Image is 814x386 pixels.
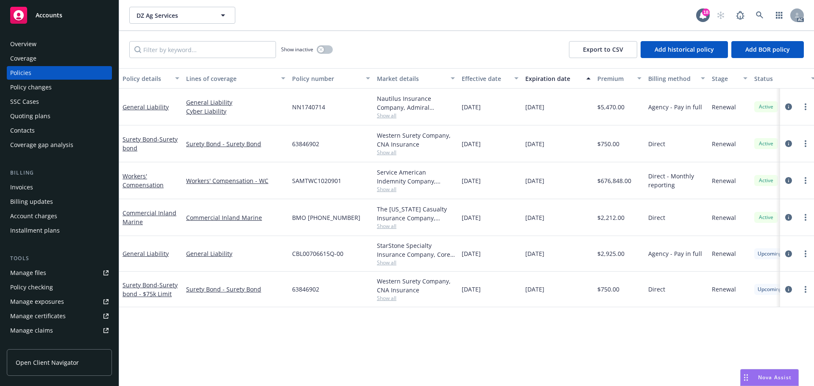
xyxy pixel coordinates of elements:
div: Manage exposures [10,295,64,308]
div: Policy details [123,74,170,83]
a: SSC Cases [7,95,112,108]
div: Billing [7,169,112,177]
a: General Liability [123,103,169,111]
button: Add historical policy [641,41,728,58]
span: Direct [648,213,665,222]
button: Policy number [289,68,374,89]
a: Surety Bond [123,135,178,152]
a: more [800,249,811,259]
span: Renewal [712,213,736,222]
span: [DATE] [462,176,481,185]
span: NN1740714 [292,103,325,111]
a: Manage certificates [7,309,112,323]
div: Policy number [292,74,361,83]
a: Coverage [7,52,112,65]
a: more [800,102,811,112]
span: Add BOR policy [745,45,790,53]
span: $5,470.00 [597,103,624,111]
div: Quoting plans [10,109,50,123]
span: Agency - Pay in full [648,249,702,258]
a: Search [751,7,768,24]
button: Premium [594,68,645,89]
span: Show all [377,294,455,302]
a: Manage BORs [7,338,112,352]
span: [DATE] [525,139,544,148]
button: Market details [374,68,458,89]
a: Account charges [7,209,112,223]
div: Effective date [462,74,509,83]
div: 18 [702,8,710,16]
span: $676,848.00 [597,176,631,185]
a: Workers' Compensation - WC [186,176,285,185]
a: Commercial Inland Marine [123,209,176,226]
div: Manage certificates [10,309,66,323]
span: Accounts [36,12,62,19]
button: Effective date [458,68,522,89]
span: Active [758,140,775,147]
span: [DATE] [462,249,481,258]
button: Lines of coverage [183,68,289,89]
span: Renewal [712,176,736,185]
a: Billing updates [7,195,112,208]
div: Coverage gap analysis [10,138,73,152]
a: Surety Bond [123,281,178,298]
a: more [800,139,811,149]
a: General Liability [123,250,169,258]
a: Coverage gap analysis [7,138,112,152]
span: Active [758,177,775,184]
span: $2,925.00 [597,249,624,258]
span: Renewal [712,285,736,294]
a: Contacts [7,124,112,137]
span: Agency - Pay in full [648,103,702,111]
div: Western Surety Company, CNA Insurance [377,131,455,149]
span: BMO [PHONE_NUMBER] [292,213,360,222]
button: Nova Assist [740,369,799,386]
a: Surety Bond - Surety Bond [186,285,285,294]
span: Show inactive [281,46,313,53]
a: circleInformation [783,284,794,294]
span: Direct [648,285,665,294]
button: Export to CSV [569,41,637,58]
div: Policies [10,66,31,80]
a: more [800,175,811,186]
span: CBL00706615Q-00 [292,249,343,258]
div: Western Surety Company, CNA Insurance [377,277,455,294]
div: Tools [7,254,112,263]
button: Policy details [119,68,183,89]
span: 63846902 [292,285,319,294]
a: circleInformation [783,102,794,112]
span: Show all [377,222,455,230]
span: Renewal [712,249,736,258]
button: Expiration date [522,68,594,89]
a: Start snowing [712,7,729,24]
div: Manage BORs [10,338,50,352]
span: - Surety bond - $75k Limit [123,281,178,298]
button: DZ Ag Services [129,7,235,24]
span: Manage exposures [7,295,112,308]
span: [DATE] [525,249,544,258]
div: Market details [377,74,446,83]
a: Workers' Compensation [123,172,164,189]
a: Policy checking [7,280,112,294]
a: Invoices [7,181,112,194]
div: Expiration date [525,74,581,83]
a: Manage claims [7,324,112,337]
a: circleInformation [783,212,794,222]
div: Lines of coverage [186,74,276,83]
div: Manage claims [10,324,53,337]
span: Upcoming [758,286,782,293]
button: Billing method [645,68,708,89]
a: General Liability [186,98,285,107]
a: Accounts [7,3,112,27]
span: Active [758,103,775,111]
a: Policy changes [7,81,112,94]
div: Service American Indemnity Company, Service American Indemnity Company, Method Insurance [377,168,455,186]
div: Drag to move [741,369,751,386]
a: circleInformation [783,139,794,149]
span: [DATE] [525,176,544,185]
div: Coverage [10,52,36,65]
div: Overview [10,37,36,51]
div: Installment plans [10,224,60,237]
span: Open Client Navigator [16,358,79,367]
a: Switch app [771,7,788,24]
